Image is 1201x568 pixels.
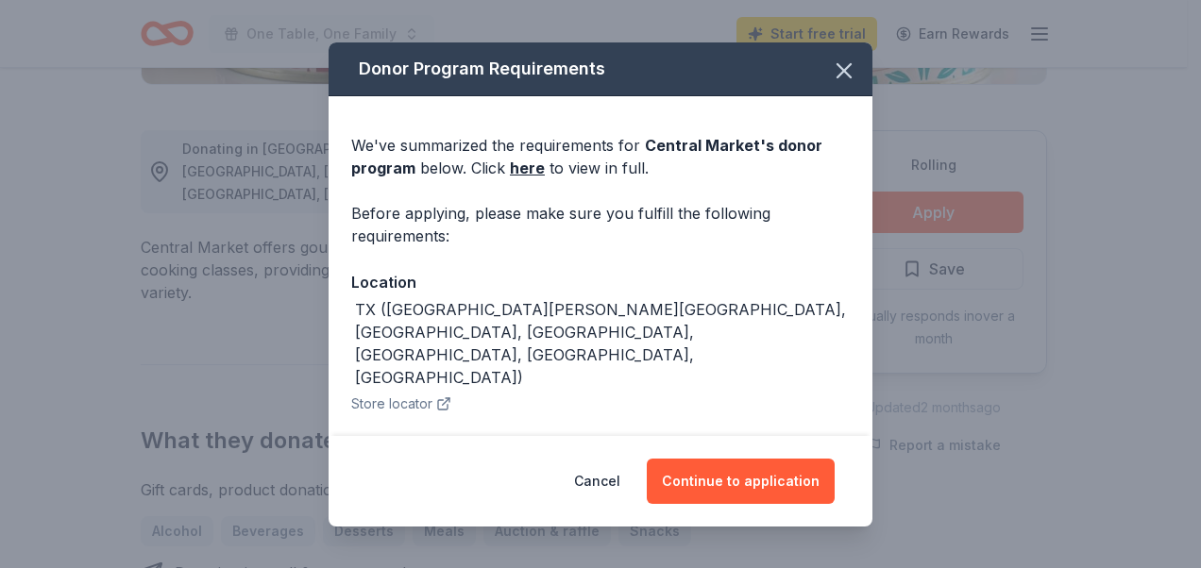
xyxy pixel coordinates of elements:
[351,393,451,415] button: Store locator
[574,459,620,504] button: Cancel
[355,298,850,389] div: TX ([GEOGRAPHIC_DATA][PERSON_NAME][GEOGRAPHIC_DATA], [GEOGRAPHIC_DATA], [GEOGRAPHIC_DATA], [GEOGR...
[510,157,545,179] a: here
[351,202,850,247] div: Before applying, please make sure you fulfill the following requirements:
[351,270,850,294] div: Location
[329,42,872,96] div: Donor Program Requirements
[351,134,850,179] div: We've summarized the requirements for below. Click to view in full.
[647,459,835,504] button: Continue to application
